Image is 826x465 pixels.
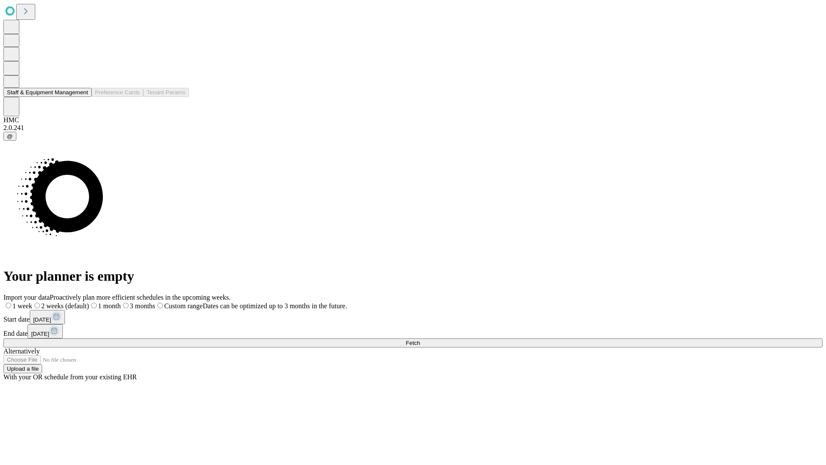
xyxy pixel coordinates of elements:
h1: Your planner is empty [3,268,823,284]
button: [DATE] [28,324,63,338]
span: 1 week [12,302,32,310]
span: Fetch [406,340,420,346]
span: Proactively plan more efficient schedules in the upcoming weeks. [50,294,231,301]
button: @ [3,132,16,141]
input: 2 weeks (default) [34,303,40,308]
div: Start date [3,310,823,324]
span: Alternatively [3,347,40,355]
input: 1 month [91,303,97,308]
button: Staff & Equipment Management [3,88,92,97]
div: HMC [3,116,823,124]
span: [DATE] [31,331,49,337]
button: Fetch [3,338,823,347]
span: Custom range [164,302,203,310]
button: Tenant Params [143,88,189,97]
span: @ [7,133,13,139]
div: End date [3,324,823,338]
div: 2.0.241 [3,124,823,132]
input: 1 week [6,303,11,308]
span: Dates can be optimized up to 3 months in the future. [203,302,347,310]
button: Preference Cards [92,88,143,97]
span: 3 months [130,302,155,310]
button: [DATE] [30,310,65,324]
span: Import your data [3,294,50,301]
input: 3 months [123,303,129,308]
span: 1 month [98,302,121,310]
input: Custom rangeDates can be optimized up to 3 months in the future. [157,303,163,308]
span: With your OR schedule from your existing EHR [3,373,137,381]
span: [DATE] [33,316,51,323]
button: Upload a file [3,364,42,373]
span: 2 weeks (default) [41,302,89,310]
